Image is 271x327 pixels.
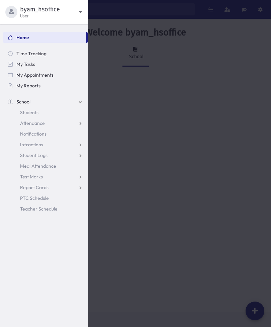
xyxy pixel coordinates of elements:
[3,171,88,182] a: Test Marks
[20,163,56,169] span: Meal Attendance
[3,203,88,214] a: Teacher Schedule
[3,150,88,161] a: Student Logs
[20,13,79,19] span: User
[3,32,86,43] a: Home
[20,142,43,148] span: Infractions
[3,96,88,107] a: School
[3,59,88,70] a: My Tasks
[3,182,88,193] a: Report Cards
[20,109,38,115] span: Students
[3,161,88,171] a: Meal Attendance
[3,129,88,139] a: Notifications
[20,152,48,158] span: Student Logs
[3,193,88,203] a: PTC Schedule
[20,206,58,212] span: Teacher Schedule
[16,83,40,89] span: My Reports
[3,118,88,129] a: Attendance
[3,107,88,118] a: Students
[3,70,88,80] a: My Appointments
[3,48,88,59] a: Time Tracking
[20,184,49,190] span: Report Cards
[20,131,47,137] span: Notifications
[20,174,43,180] span: Test Marks
[20,120,45,126] span: Attendance
[16,51,47,57] span: Time Tracking
[16,72,54,78] span: My Appointments
[16,61,35,67] span: My Tasks
[20,195,49,201] span: PTC Schedule
[3,139,88,150] a: Infractions
[16,34,29,40] span: Home
[16,99,30,105] span: School
[20,5,79,13] span: byam_hsoffice
[3,80,88,91] a: My Reports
